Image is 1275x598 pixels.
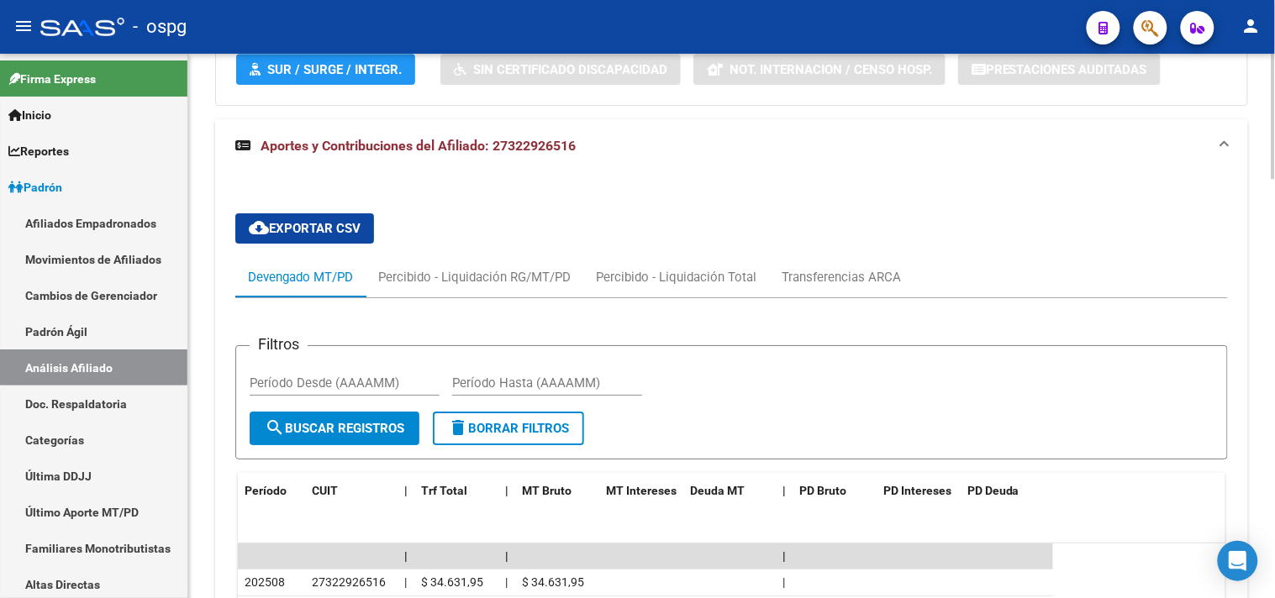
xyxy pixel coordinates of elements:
[515,473,599,509] datatable-header-cell: MT Bruto
[238,473,305,509] datatable-header-cell: Período
[782,484,786,497] span: |
[793,473,877,509] datatable-header-cell: PD Bruto
[378,268,571,286] div: Percibido - Liquidación RG/MT/PD
[404,484,408,497] span: |
[249,221,361,236] span: Exportar CSV
[606,484,677,497] span: MT Intereses
[133,8,187,45] span: - ospg
[398,473,414,509] datatable-header-cell: |
[776,473,793,509] datatable-header-cell: |
[261,138,576,154] span: Aportes y Contribuciones del Afiliado: 27322926516
[782,549,786,563] span: |
[440,54,681,85] button: Sin Certificado Discapacidad
[693,54,946,85] button: Not. Internacion / Censo Hosp.
[961,473,1053,509] datatable-header-cell: PD Deuda
[8,142,69,160] span: Reportes
[414,473,498,509] datatable-header-cell: Trf Total
[883,484,951,497] span: PD Intereses
[505,549,508,563] span: |
[730,62,932,77] span: Not. Internacion / Censo Hosp.
[312,484,338,497] span: CUIT
[522,484,572,497] span: MT Bruto
[215,119,1248,173] mat-expansion-panel-header: Aportes y Contribuciones del Afiliado: 27322926516
[522,575,584,589] span: $ 34.631,95
[248,268,353,286] div: Devengado MT/PD
[13,16,34,36] mat-icon: menu
[1218,541,1258,581] div: Open Intercom Messenger
[312,575,386,589] span: 27322926516
[250,333,308,356] h3: Filtros
[448,417,468,438] mat-icon: delete
[683,473,776,509] datatable-header-cell: Deuda MT
[250,412,419,445] button: Buscar Registros
[249,218,269,238] mat-icon: cloud_download
[877,473,961,509] datatable-header-cell: PD Intereses
[967,484,1019,497] span: PD Deuda
[265,417,285,438] mat-icon: search
[505,484,508,497] span: |
[599,473,683,509] datatable-header-cell: MT Intereses
[433,412,584,445] button: Borrar Filtros
[8,70,96,88] span: Firma Express
[421,575,483,589] span: $ 34.631,95
[799,484,846,497] span: PD Bruto
[498,473,515,509] datatable-header-cell: |
[782,575,785,589] span: |
[1241,16,1262,36] mat-icon: person
[236,54,415,85] button: SUR / SURGE / INTEGR.
[267,62,402,77] span: SUR / SURGE / INTEGR.
[8,106,51,124] span: Inicio
[690,484,745,497] span: Deuda MT
[265,421,404,436] span: Buscar Registros
[245,575,285,589] span: 202508
[421,484,467,497] span: Trf Total
[404,575,407,589] span: |
[596,268,756,286] div: Percibido - Liquidación Total
[305,473,398,509] datatable-header-cell: CUIT
[473,62,667,77] span: Sin Certificado Discapacidad
[505,575,508,589] span: |
[782,268,901,286] div: Transferencias ARCA
[8,178,62,197] span: Padrón
[235,213,374,244] button: Exportar CSV
[958,54,1161,85] button: Prestaciones Auditadas
[404,549,408,563] span: |
[986,62,1147,77] span: Prestaciones Auditadas
[245,484,287,497] span: Período
[448,421,569,436] span: Borrar Filtros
